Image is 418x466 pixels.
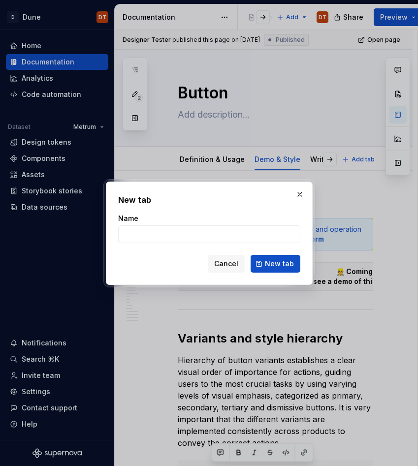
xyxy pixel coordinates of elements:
button: Cancel [208,255,245,273]
span: Cancel [214,259,238,269]
button: New tab [251,255,300,273]
label: Name [118,214,138,223]
span: New tab [265,259,294,269]
h2: New tab [118,194,300,206]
